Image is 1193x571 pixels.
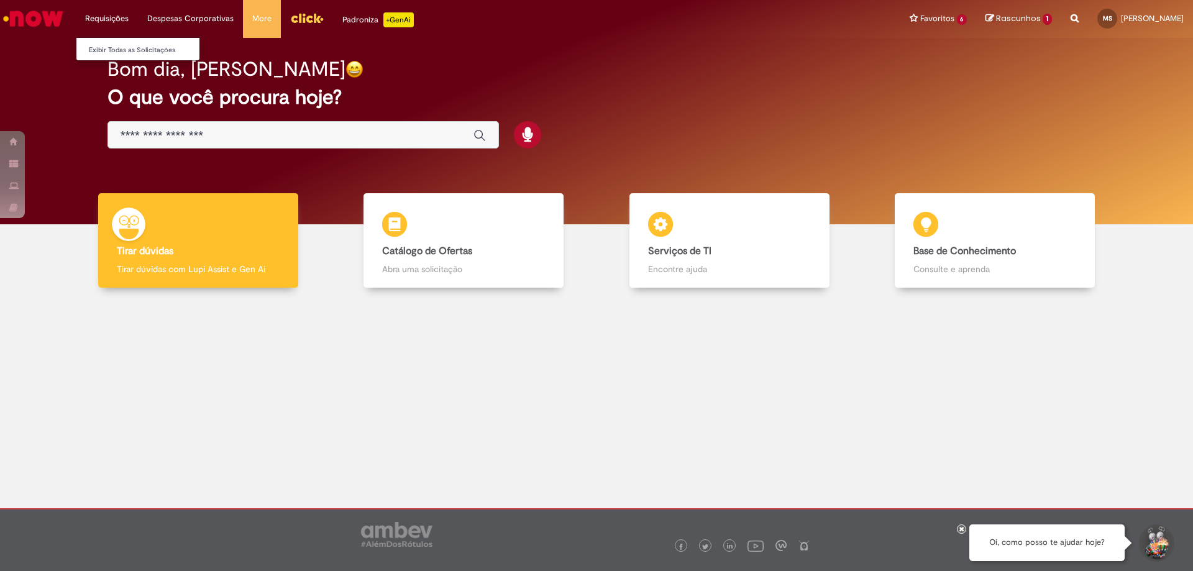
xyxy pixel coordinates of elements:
p: Abra uma solicitação [382,263,545,275]
span: Rascunhos [996,12,1041,24]
b: Base de Conhecimento [913,245,1016,257]
b: Serviços de TI [648,245,711,257]
ul: Requisições [76,37,200,61]
b: Catálogo de Ofertas [382,245,472,257]
button: Iniciar Conversa de Suporte [1137,524,1174,562]
span: 6 [957,14,967,25]
span: 1 [1043,14,1052,25]
img: logo_footer_workplace.png [775,540,787,551]
p: Tirar dúvidas com Lupi Assist e Gen Ai [117,263,280,275]
a: Serviços de TI Encontre ajuda [596,193,862,288]
img: logo_footer_ambev_rotulo_gray.png [361,522,432,547]
div: Padroniza [342,12,414,27]
img: logo_footer_naosei.png [798,540,810,551]
img: ServiceNow [1,6,65,31]
span: MS [1103,14,1112,22]
img: logo_footer_facebook.png [678,544,684,550]
img: logo_footer_linkedin.png [727,543,733,550]
a: Exibir Todas as Solicitações [76,43,213,57]
span: Requisições [85,12,129,25]
img: click_logo_yellow_360x200.png [290,9,324,27]
a: Rascunhos [985,13,1052,25]
h2: O que você procura hoje? [107,86,1086,108]
a: Base de Conhecimento Consulte e aprenda [862,193,1128,288]
span: Despesas Corporativas [147,12,234,25]
h2: Bom dia, [PERSON_NAME] [107,58,345,80]
img: logo_footer_twitter.png [702,544,708,550]
div: Oi, como posso te ajudar hoje? [969,524,1125,561]
img: happy-face.png [345,60,363,78]
b: Tirar dúvidas [117,245,173,257]
p: Encontre ajuda [648,263,811,275]
span: More [252,12,272,25]
span: [PERSON_NAME] [1121,13,1184,24]
a: Tirar dúvidas Tirar dúvidas com Lupi Assist e Gen Ai [65,193,331,288]
p: Consulte e aprenda [913,263,1076,275]
p: +GenAi [383,12,414,27]
span: Favoritos [920,12,954,25]
a: Catálogo de Ofertas Abra uma solicitação [331,193,597,288]
img: logo_footer_youtube.png [747,537,764,554]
